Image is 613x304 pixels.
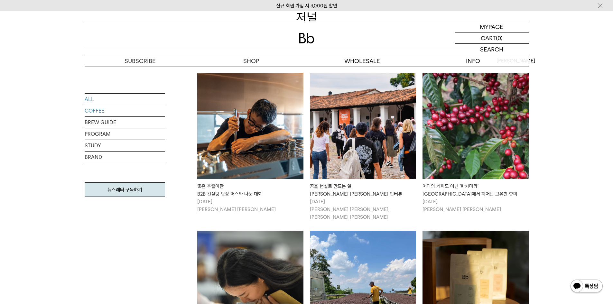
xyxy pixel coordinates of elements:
[310,73,416,221] a: 꿈을 현실로 만드는 일빈보야지 탁승희 대표 인터뷰 꿈을 현실로 만드는 일[PERSON_NAME] [PERSON_NAME] 인터뷰 [DATE][PERSON_NAME] [PERS...
[455,32,529,44] a: CART (0)
[196,55,307,67] a: SHOP
[197,73,303,179] img: 좋은 추출이란B2B 컨설팅 팀장 어스와 나눈 대화
[85,117,165,128] a: BREW GUIDE
[423,198,529,213] p: [DATE] [PERSON_NAME] [PERSON_NAME]
[307,55,418,67] p: WHOLESALE
[299,33,314,43] img: 로고
[423,73,529,179] img: 어디의 커피도 아닌 '파카마라'엘살바도르에서 피어난 고유한 향미
[310,182,416,198] div: 꿈을 현실로 만드는 일 [PERSON_NAME] [PERSON_NAME] 인터뷰
[455,21,529,32] a: MYPAGE
[310,198,416,221] p: [DATE] [PERSON_NAME] [PERSON_NAME], [PERSON_NAME] [PERSON_NAME]
[85,55,196,67] a: SUBSCRIBE
[85,105,165,116] a: COFFEE
[276,3,337,9] a: 신규 회원 가입 시 3,000원 할인
[197,73,303,213] a: 좋은 추출이란B2B 컨설팅 팀장 어스와 나눈 대화 좋은 추출이란B2B 컨설팅 팀장 어스와 나눈 대화 [DATE][PERSON_NAME] [PERSON_NAME]
[85,128,165,140] a: PROGRAM
[418,55,529,67] p: INFO
[480,21,503,32] p: MYPAGE
[570,279,603,294] img: 카카오톡 채널 1:1 채팅 버튼
[423,182,529,198] div: 어디의 커피도 아닌 '파카마라' [GEOGRAPHIC_DATA]에서 피어난 고유한 향미
[85,94,165,105] a: ALL
[85,182,165,197] a: 뉴스레터 구독하기
[310,73,416,179] img: 꿈을 현실로 만드는 일빈보야지 탁승희 대표 인터뷰
[423,73,529,213] a: 어디의 커피도 아닌 '파카마라'엘살바도르에서 피어난 고유한 향미 어디의 커피도 아닌 '파카마라'[GEOGRAPHIC_DATA]에서 피어난 고유한 향미 [DATE][PERSON...
[85,140,165,151] a: STUDY
[197,182,303,198] div: 좋은 추출이란 B2B 컨설팅 팀장 어스와 나눈 대화
[197,198,303,213] p: [DATE] [PERSON_NAME] [PERSON_NAME]
[496,32,503,43] p: (0)
[85,152,165,163] a: BRAND
[481,32,496,43] p: CART
[480,44,503,55] p: SEARCH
